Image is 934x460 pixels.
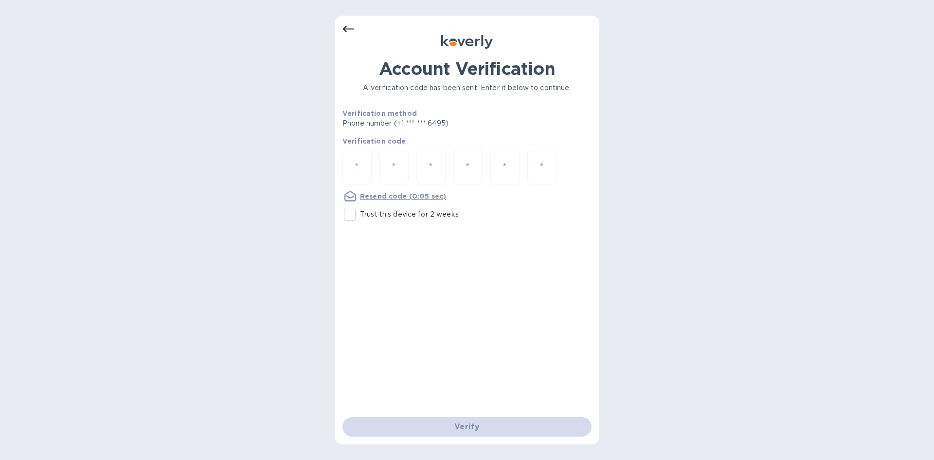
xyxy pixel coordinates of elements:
p: Verification code [342,136,592,146]
b: Verification method [342,110,417,117]
p: Trust this device for 2 weeks [360,209,459,220]
p: A verification code has been sent. Enter it below to continue. [342,83,592,93]
h1: Account Verification [342,58,592,79]
u: Resend code (0:05 sec) [360,192,446,200]
p: Phone number (+1 *** *** 6495) [342,118,523,129]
